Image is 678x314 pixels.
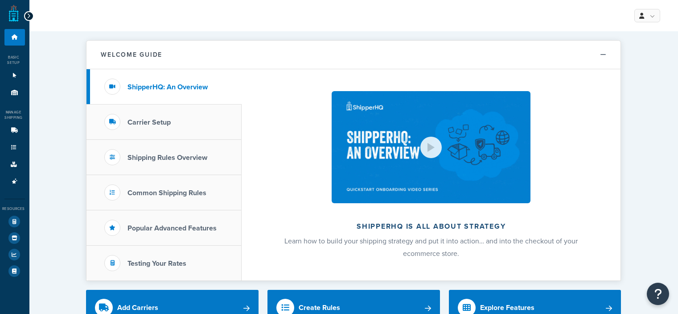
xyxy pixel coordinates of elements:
h3: ShipperHQ: An Overview [127,83,208,91]
h3: Shipping Rules Overview [127,154,207,162]
h2: Welcome Guide [101,51,162,58]
li: Shipping Rules [4,139,25,156]
li: Carriers [4,122,25,139]
span: Learn how to build your shipping strategy and put it into action… and into the checkout of your e... [284,236,578,259]
div: Add Carriers [117,301,158,314]
li: Boxes [4,156,25,173]
li: Analytics [4,247,25,263]
h3: Popular Advanced Features [127,224,217,232]
button: Welcome Guide [86,41,620,69]
li: Marketplace [4,230,25,246]
h3: Testing Your Rates [127,260,186,268]
li: Dashboard [4,29,25,46]
li: Help Docs [4,263,25,279]
li: Test Your Rates [4,214,25,230]
img: ShipperHQ is all about strategy [332,91,530,203]
div: Create Rules [299,301,340,314]
li: Origins [4,84,25,101]
div: Explore Features [480,301,534,314]
li: Advanced Features [4,173,25,190]
h3: Common Shipping Rules [127,189,206,197]
button: Open Resource Center [647,283,669,305]
h3: Carrier Setup [127,118,171,126]
h2: ShipperHQ is all about strategy [265,222,597,230]
li: Websites [4,67,25,84]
